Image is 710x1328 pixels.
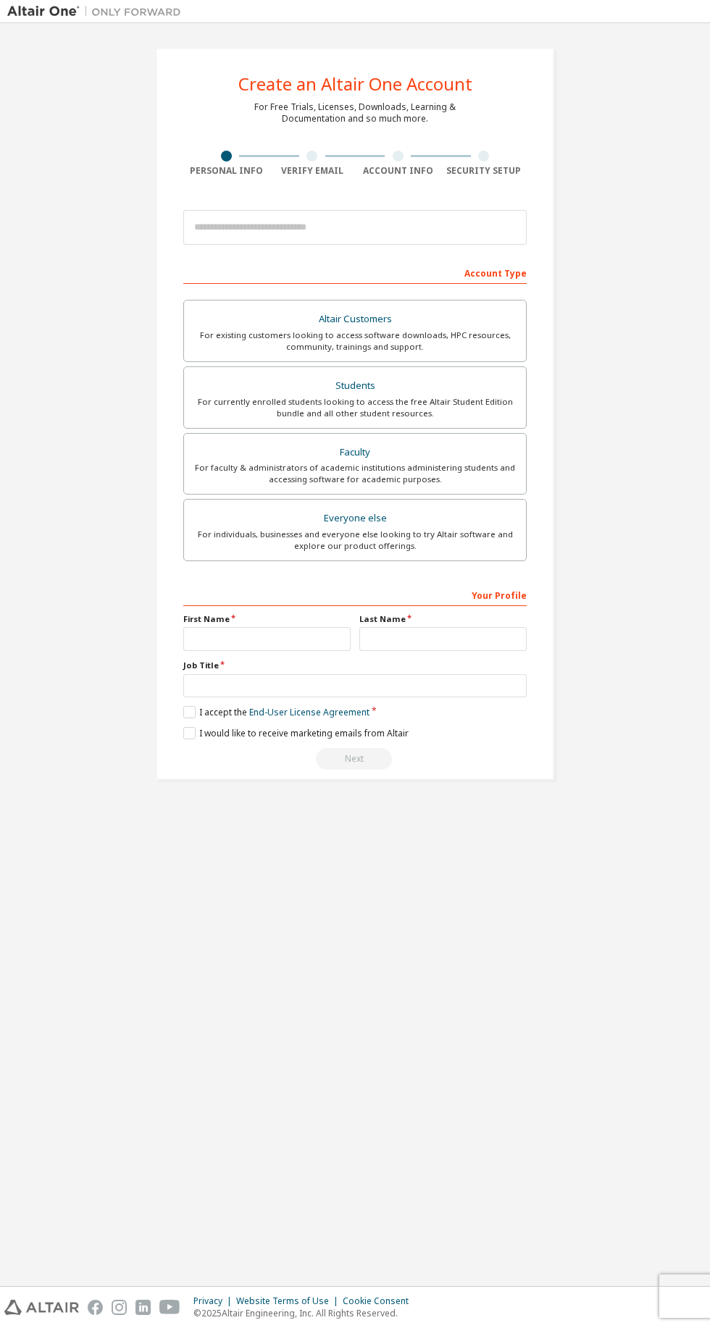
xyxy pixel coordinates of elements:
img: facebook.svg [88,1300,103,1315]
div: Your Profile [183,583,527,606]
div: Faculty [193,442,517,463]
div: Students [193,376,517,396]
div: Verify Email [270,165,356,177]
img: youtube.svg [159,1300,180,1315]
div: For individuals, businesses and everyone else looking to try Altair software and explore our prod... [193,529,517,552]
label: First Name [183,613,351,625]
div: Privacy [193,1295,236,1307]
img: instagram.svg [112,1300,127,1315]
img: Altair One [7,4,188,19]
div: Everyone else [193,508,517,529]
div: Altair Customers [193,309,517,329]
div: For existing customers looking to access software downloads, HPC resources, community, trainings ... [193,329,517,353]
div: For currently enrolled students looking to access the free Altair Student Edition bundle and all ... [193,396,517,419]
label: I accept the [183,706,369,718]
div: Personal Info [183,165,270,177]
label: Last Name [359,613,527,625]
p: © 2025 Altair Engineering, Inc. All Rights Reserved. [193,1307,417,1319]
label: I would like to receive marketing emails from Altair [183,727,409,739]
div: Website Terms of Use [236,1295,343,1307]
div: Cookie Consent [343,1295,417,1307]
div: For Free Trials, Licenses, Downloads, Learning & Documentation and so much more. [254,101,456,125]
div: Security Setup [441,165,527,177]
label: Job Title [183,660,527,671]
div: Create an Altair One Account [238,75,472,93]
div: Account Info [355,165,441,177]
div: For faculty & administrators of academic institutions administering students and accessing softwa... [193,462,517,485]
div: Read and acccept EULA to continue [183,748,527,770]
img: altair_logo.svg [4,1300,79,1315]
img: linkedin.svg [135,1300,151,1315]
div: Account Type [183,261,527,284]
a: End-User License Agreement [249,706,369,718]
